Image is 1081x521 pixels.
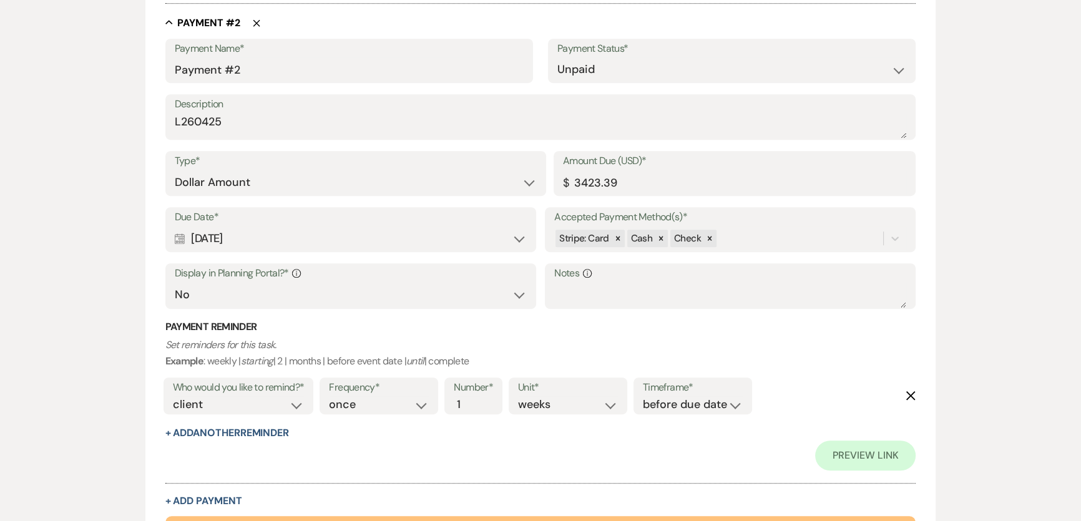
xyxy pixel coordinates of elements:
[554,265,906,283] label: Notes
[175,208,527,226] label: Due Date*
[454,379,493,397] label: Number*
[175,265,527,283] label: Display in Planning Portal?*
[563,152,906,170] label: Amount Due (USD)*
[177,16,240,30] h5: Payment # 2
[563,175,569,192] div: $
[175,114,907,139] textarea: L260425
[175,226,527,251] div: [DATE]
[175,95,907,114] label: Description
[165,337,916,369] p: : weekly | | 2 | months | before event date | | complete
[175,40,524,58] label: Payment Name*
[165,354,204,368] b: Example
[554,208,906,226] label: Accepted Payment Method(s)*
[674,232,701,245] span: Check
[165,320,916,334] h3: Payment Reminder
[518,379,618,397] label: Unit*
[406,354,424,368] i: until
[631,232,652,245] span: Cash
[175,152,537,170] label: Type*
[173,379,305,397] label: Who would you like to remind?*
[165,428,289,438] button: + AddAnotherReminder
[165,496,242,506] button: + Add Payment
[241,354,273,368] i: starting
[643,379,743,397] label: Timeframe*
[165,338,276,351] i: Set reminders for this task.
[329,379,429,397] label: Frequency*
[559,232,609,245] span: Stripe: Card
[165,16,240,29] button: Payment #2
[557,40,906,58] label: Payment Status*
[815,441,916,470] a: Preview Link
